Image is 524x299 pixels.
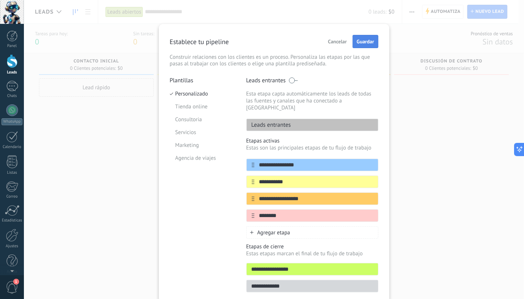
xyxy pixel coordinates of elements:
[328,39,347,44] span: Cancelar
[170,87,235,100] li: Personalizado
[170,37,229,46] p: Establece tu pipeline
[1,44,23,48] div: Panel
[1,194,23,199] div: Correo
[246,243,378,250] p: Etapas de cierre
[170,139,235,152] li: Marketing
[246,77,286,84] p: Leads entrantes
[170,113,235,126] li: Consultoria
[246,250,378,257] p: Estas etapas marcan el final de tu flujo de trabajo
[1,118,22,125] div: WhatsApp
[170,100,235,113] li: Tienda online
[1,170,23,175] div: Listas
[257,229,290,236] span: Agregar etapa
[170,152,235,165] li: Agencia de viajes
[353,35,378,48] button: Guardar
[246,137,378,144] p: Etapas activas
[246,90,378,111] p: Esta etapa capta automáticamente los leads de todas las fuentes y canales que ha conectado a [GEO...
[170,126,235,139] li: Servicios
[1,145,23,149] div: Calendario
[246,144,378,151] p: Estas son las principales etapas de tu flujo de trabajo
[170,77,235,84] p: Plantillas
[1,94,23,98] div: Chats
[325,36,350,47] button: Cancelar
[357,39,374,44] span: Guardar
[1,244,23,249] div: Ajustes
[170,54,378,67] p: Construir relaciones con los clientes es un proceso. Personaliza las etapas por las que pasas al ...
[1,218,23,223] div: Estadísticas
[13,279,19,285] span: 1
[247,121,291,129] p: Leads entrantes
[1,70,23,75] div: Leads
